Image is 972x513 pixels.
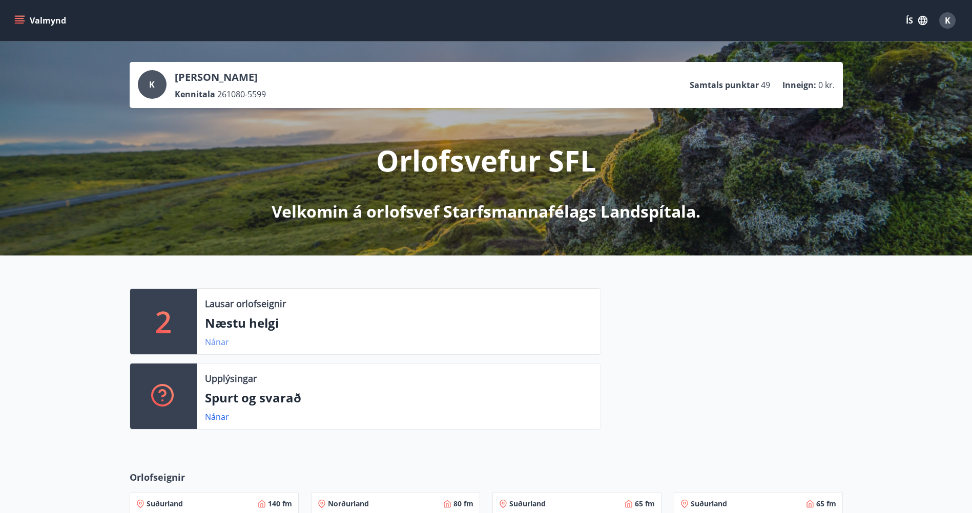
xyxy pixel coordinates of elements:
a: Nánar [205,411,229,422]
p: Næstu helgi [205,314,592,332]
p: Orlofsvefur SFL [376,141,596,180]
p: 2 [155,302,172,341]
span: 49 [761,79,770,91]
a: Nánar [205,336,229,348]
span: 65 fm [816,499,836,509]
button: K [935,8,960,33]
p: Inneign : [782,79,816,91]
span: 65 fm [635,499,655,509]
button: menu [12,11,70,30]
span: K [945,15,950,26]
p: Samtals punktar [690,79,759,91]
span: 261080-5599 [217,89,266,100]
span: Suðurland [509,499,546,509]
p: Kennitala [175,89,215,100]
span: Orlofseignir [130,471,185,484]
span: 140 fm [268,499,292,509]
p: Lausar orlofseignir [205,297,286,310]
span: 0 kr. [818,79,835,91]
p: [PERSON_NAME] [175,70,266,84]
span: Suðurland [147,499,183,509]
p: Spurt og svarað [205,389,592,407]
button: ÍS [900,11,933,30]
span: Suðurland [691,499,727,509]
span: Norðurland [328,499,369,509]
span: 80 fm [453,499,473,509]
p: Velkomin á orlofsvef Starfsmannafélags Landspítala. [272,200,700,223]
p: Upplýsingar [205,372,257,385]
span: K [149,79,155,90]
